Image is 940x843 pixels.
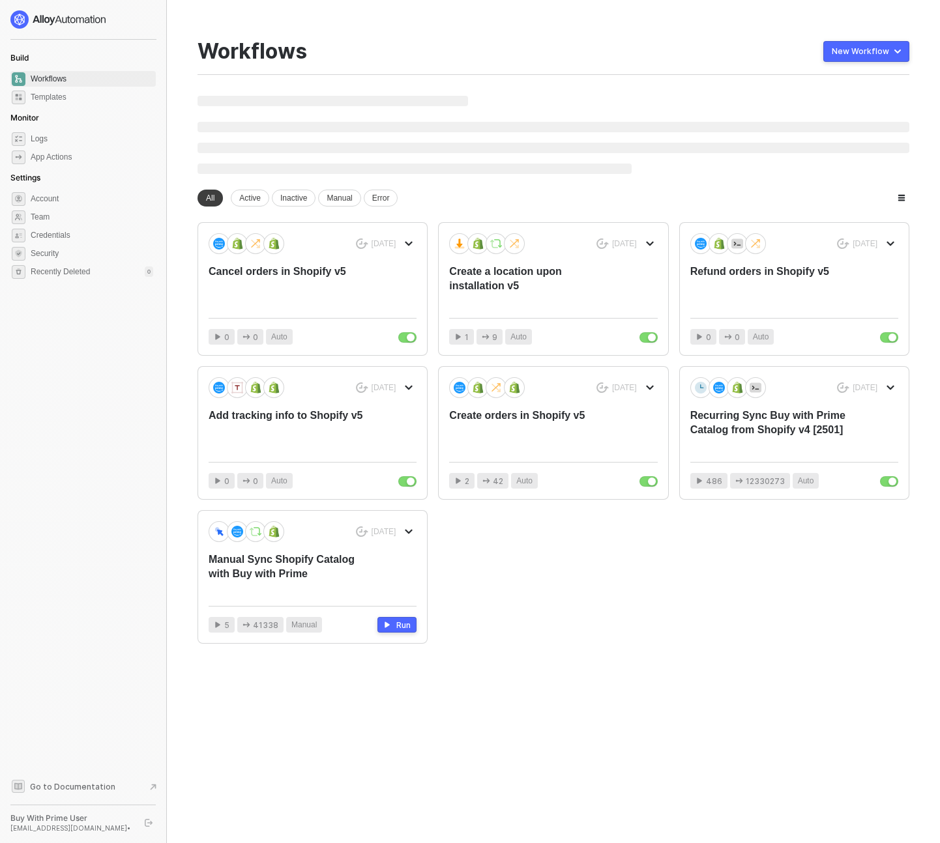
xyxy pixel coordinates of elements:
span: icon-arrow-down [887,240,894,248]
span: credentials [12,229,25,242]
span: settings [12,192,25,206]
a: Knowledge Base [10,779,156,794]
span: Go to Documentation [30,781,115,792]
span: icon-success-page [837,238,849,250]
span: 0 [253,475,258,487]
img: icon [268,382,280,393]
img: icon [713,238,725,250]
span: icon-arrow-down [405,528,413,536]
button: Run [377,617,417,633]
button: New Workflow [823,41,909,62]
span: 1 [465,331,469,343]
span: Logs [31,131,153,147]
span: icon-arrow-down [405,384,413,392]
div: [EMAIL_ADDRESS][DOMAIN_NAME] • [10,823,133,833]
span: Auto [271,475,287,487]
img: icon [231,238,243,250]
span: icon-app-actions [242,477,250,485]
img: icon [472,382,484,393]
span: icon-success-page [356,238,368,250]
span: marketplace [12,91,25,104]
div: Create a location upon installation v5 [449,264,615,307]
div: [DATE] [612,238,637,250]
img: icon [750,382,761,393]
span: Security [31,246,153,261]
div: [DATE] [853,382,877,393]
span: Account [31,191,153,207]
div: All [198,190,223,207]
span: Templates [31,89,153,105]
img: icon [268,526,280,537]
img: icon [490,238,502,250]
img: icon [472,238,484,250]
a: logo [10,10,156,29]
span: 41338 [253,619,278,631]
span: 9 [492,331,497,343]
span: icon-app-actions [242,621,250,629]
div: Manual [318,190,360,207]
span: Auto [516,475,533,487]
div: Create orders in Shopify v5 [449,408,615,451]
img: icon [250,238,261,250]
span: 0 [224,475,229,487]
img: icon [231,382,243,393]
img: icon [454,382,465,393]
img: icon [268,238,280,250]
span: team [12,210,25,224]
span: Auto [798,475,814,487]
span: document-arrow [147,780,160,793]
span: icon-success-page [596,238,609,250]
span: Monitor [10,113,39,122]
span: icon-success-page [356,526,368,537]
img: icon [213,382,225,393]
span: Build [10,53,29,63]
div: Error [364,190,398,207]
div: Add tracking info to Shopify v5 [209,408,375,451]
span: 2 [465,475,469,487]
img: icon [231,526,243,537]
img: icon [490,382,502,393]
span: 0 [735,331,740,343]
div: Run [396,620,411,631]
span: Workflows [31,71,153,87]
div: 0 [145,266,153,277]
div: Workflows [198,39,307,64]
span: 0 [253,331,258,343]
span: 0 [224,331,229,343]
span: dashboard [12,72,25,86]
div: Buy With Prime User [10,813,133,823]
span: icon-arrow-down [405,240,413,248]
span: icon-arrow-down [646,384,654,392]
span: Auto [510,331,527,343]
span: icon-arrow-down [887,384,894,392]
span: 0 [706,331,711,343]
div: Recurring Sync Buy with Prime Catalog from Shopify v4 [2501] [690,408,857,451]
span: 42 [493,475,503,487]
span: settings [12,265,25,279]
img: icon [731,238,743,250]
span: Auto [753,331,769,343]
img: logo [10,10,107,29]
img: icon [213,238,225,250]
span: Auto [271,331,287,343]
div: [DATE] [612,382,637,393]
span: icon-app-actions [242,333,250,341]
img: icon [454,238,465,250]
span: icon-app-actions [482,333,490,341]
img: icon [713,382,725,393]
span: icon-success-page [837,382,849,393]
span: icon-app-actions [735,477,743,485]
span: 5 [224,619,229,631]
span: Manual [291,619,317,631]
div: Active [231,190,269,207]
div: Inactive [272,190,316,207]
span: logout [145,819,153,827]
div: [DATE] [853,238,877,250]
span: Team [31,209,153,225]
div: Refund orders in Shopify v5 [690,264,857,307]
span: icon-app-actions [12,150,25,164]
div: Cancel orders in Shopify v5 [209,264,375,307]
img: icon [731,382,743,393]
img: icon [250,382,261,393]
img: icon [508,238,520,250]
